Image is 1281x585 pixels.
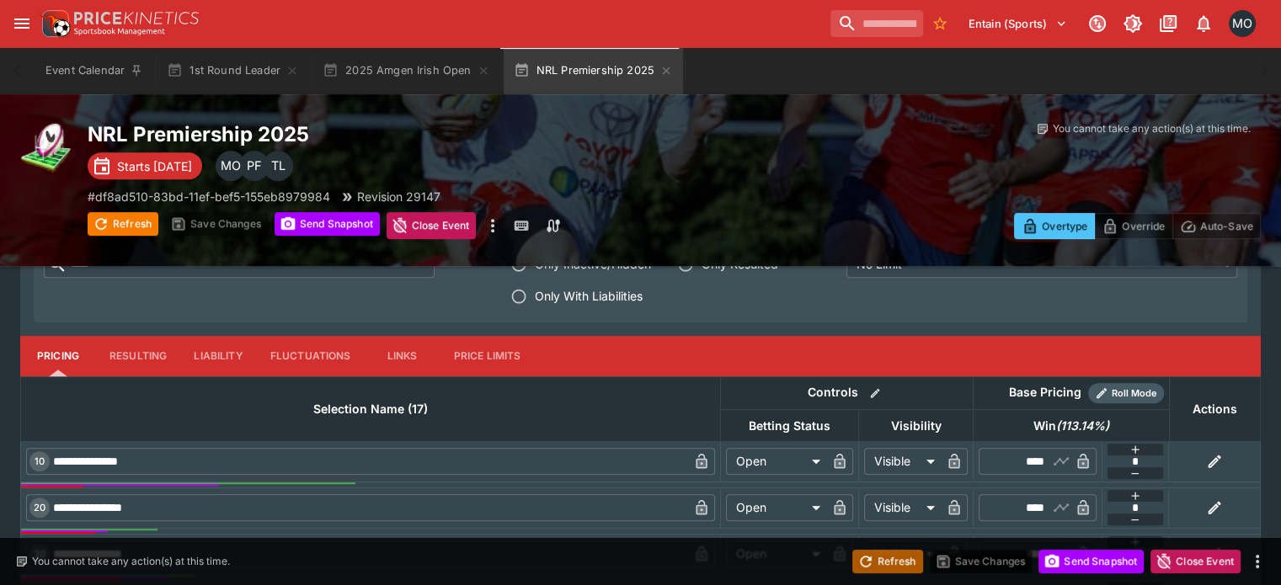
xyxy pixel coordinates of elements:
[440,336,535,376] button: Price Limits
[1042,217,1087,235] p: Overtype
[20,336,96,376] button: Pricing
[1224,5,1261,42] button: Matt Oliver
[37,7,71,40] img: PriceKinetics Logo
[1247,551,1268,572] button: more
[864,382,886,404] button: Bulk edit
[872,416,959,436] span: Visibility
[1038,550,1144,573] button: Send Snapshot
[1014,213,1095,239] button: Overtype
[958,10,1077,37] button: Select Tenant
[1153,8,1183,39] button: Documentation
[1150,550,1241,573] button: Close Event
[357,188,440,205] p: Revision 29147
[74,28,165,35] img: Sportsbook Management
[35,47,153,94] button: Event Calendar
[216,151,246,181] div: Matthew Oliver
[1122,217,1165,235] p: Override
[1094,213,1172,239] button: Override
[535,287,643,305] span: Only With Liabilities
[852,550,923,573] button: Refresh
[730,416,849,436] span: Betting Status
[30,502,49,513] span: 20
[387,212,477,239] button: Close Event
[7,8,37,39] button: open drawer
[504,47,683,94] button: NRL Premiership 2025
[20,121,74,175] img: rugby_league.png
[1200,217,1253,235] p: Auto-Save
[1002,382,1088,403] div: Base Pricing
[1053,121,1251,136] p: You cannot take any action(s) at this time.
[32,554,230,569] p: You cannot take any action(s) at this time.
[180,336,256,376] button: Liability
[96,336,180,376] button: Resulting
[830,10,923,37] input: search
[257,336,365,376] button: Fluctuations
[720,376,973,409] th: Controls
[1172,213,1261,239] button: Auto-Save
[1188,8,1219,39] button: Notifications
[726,494,826,521] div: Open
[88,121,772,147] h2: Copy To Clipboard
[74,12,199,24] img: PriceKinetics
[365,336,440,376] button: Links
[726,448,826,475] div: Open
[864,448,941,475] div: Visible
[263,151,293,181] div: Trent Lewis
[1014,213,1261,239] div: Start From
[1015,416,1128,436] span: Win(113.14%)
[275,212,380,236] button: Send Snapshot
[88,212,158,236] button: Refresh
[483,212,503,239] button: more
[1056,416,1109,436] em: ( 113.14 %)
[1088,383,1164,403] div: Show/hide Price Roll mode configuration.
[1105,386,1164,401] span: Roll Mode
[1169,376,1260,441] th: Actions
[88,188,330,205] p: Copy To Clipboard
[295,399,446,419] span: Selection Name (17)
[312,47,500,94] button: 2025 Amgen Irish Open
[157,47,309,94] button: 1st Round Leader
[864,494,941,521] div: Visible
[1082,8,1113,39] button: Connected to PK
[117,157,192,175] p: Starts [DATE]
[31,455,48,467] span: 10
[1229,10,1256,37] div: Matt Oliver
[239,151,270,181] div: Peter Fairgrieve
[926,10,953,37] button: No Bookmarks
[1118,8,1148,39] button: Toggle light/dark mode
